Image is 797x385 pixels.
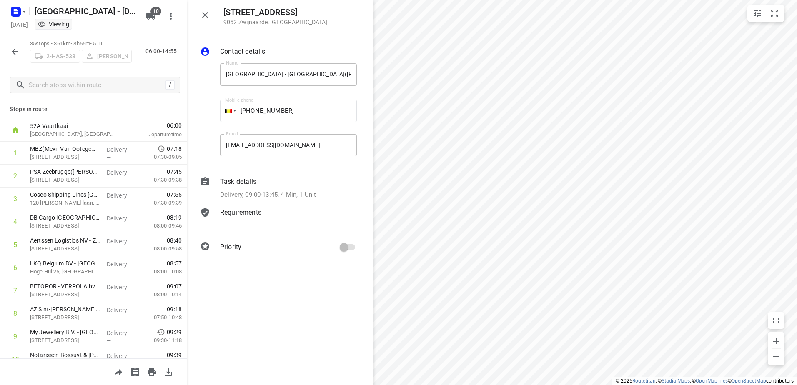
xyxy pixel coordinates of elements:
[107,329,138,337] p: Delivery
[30,130,117,138] p: [GEOGRAPHIC_DATA], [GEOGRAPHIC_DATA]
[157,145,165,153] svg: Early
[167,328,182,336] span: 09:29
[13,332,17,340] div: 9
[30,282,100,290] p: BETOPOR - VERPOLA bv(Kelly van Lierde)
[140,199,182,207] p: 07:30-09:39
[143,8,159,25] button: 10
[127,367,143,375] span: Print shipping labels
[107,237,138,245] p: Delivery
[30,40,132,48] p: 35 stops • 361km • 8h55m • 51u
[140,267,182,276] p: 08:00-10:08
[220,190,316,200] p: Delivery, 09:00-13:45, 4 Min, 1 Unit
[30,267,100,276] p: Hoge Hul 25, [GEOGRAPHIC_DATA]
[107,154,111,160] span: —
[632,378,656,384] a: Routetitan
[107,223,111,229] span: —
[157,328,165,336] svg: Early
[140,336,182,345] p: 09:30-11:18
[30,245,100,253] p: [STREET_ADDRESS]
[13,195,17,203] div: 3
[696,378,728,384] a: OpenMapTiles
[30,190,100,199] p: Cosco Shipping Lines Belgium NV - Zeebrugge(Isabelle Bonnet)
[107,191,138,200] p: Delivery
[30,153,100,161] p: Isabellalaan 1, Zeebrugge
[107,168,138,177] p: Delivery
[163,8,179,25] button: More
[13,310,17,317] div: 8
[107,352,138,360] p: Delivery
[143,367,160,375] span: Print route
[145,47,180,56] p: 06:00-14:55
[127,121,182,130] span: 06:00
[30,176,100,184] p: Caxtonweg kaai 140, Zeebrugge
[167,351,182,359] span: 09:39
[167,213,182,222] span: 08:19
[13,287,17,295] div: 7
[616,378,794,384] li: © 2025 , © , © © contributors
[167,190,182,199] span: 07:55
[766,5,783,22] button: Fit zoom
[200,207,357,232] div: Requirements
[662,378,690,384] a: Stadia Maps
[13,264,17,272] div: 6
[107,246,111,252] span: —
[160,367,177,375] span: Download route
[13,218,17,226] div: 4
[220,47,265,57] p: Contact details
[140,153,182,161] p: 07:30-09:05
[107,260,138,268] p: Delivery
[140,313,182,322] p: 07:50-10:48
[107,337,111,344] span: —
[38,20,69,28] div: You are currently in view mode. To make any changes, go to edit project.
[107,315,111,321] span: —
[10,105,177,114] p: Stops in route
[223,19,328,25] p: 9052 Zwijnaarde , [GEOGRAPHIC_DATA]
[140,245,182,253] p: 08:00-09:58
[200,47,357,58] div: Contact details
[167,305,182,313] span: 09:18
[107,306,138,314] p: Delivery
[165,80,175,90] div: /
[30,199,100,207] p: 120 Leopold II-laan, Brugge
[107,283,138,291] p: Delivery
[167,259,182,267] span: 08:57
[220,100,236,122] div: Belgium: + 32
[732,378,766,384] a: OpenStreetMap
[220,242,241,252] p: Priority
[140,222,182,230] p: 08:00-09:46
[197,7,213,23] button: Close
[167,236,182,245] span: 08:40
[30,259,100,267] p: LKQ Belgium BV - Brugge(Kenny Kint)
[30,122,117,130] p: 52A Vaartkaai
[30,222,100,230] p: [STREET_ADDRESS]
[30,167,100,176] p: PSA Zeebrugge(Nancy De Bruyne (PSA Zeebrugge))
[140,290,182,299] p: 08:00-10:14
[150,7,161,15] span: 10
[220,207,261,217] p: Requirements
[167,167,182,176] span: 07:45
[127,130,182,139] p: Departure time
[107,292,111,298] span: —
[30,236,100,245] p: Aertssen Logistics NV - Zeebrugge(Niene Tanghe)
[30,305,100,313] p: AZ Sint-Jan Brugge - Afdeling Multidisciplinair Pijncentrum(Hannie Braems)
[30,328,100,336] p: My Jewellery B.V. - [GEOGRAPHIC_DATA](Storemanager - [GEOGRAPHIC_DATA])
[107,214,138,222] p: Delivery
[167,145,182,153] span: 07:18
[30,313,100,322] p: [STREET_ADDRESS]
[30,351,100,359] p: Notarissen Bossuyt & [PERSON_NAME](Ambius - [GEOGRAPHIC_DATA])
[220,100,357,122] input: 1 (702) 123-4567
[30,290,100,299] p: [STREET_ADDRESS]
[30,213,100,222] p: DB Cargo Belgium - Afdeling Zeebrugge(Carmen Gonzalez)
[167,282,182,290] span: 09:07
[200,177,357,200] div: Task detailsDelivery, 09:00-13:45, 4 Min, 1 Unit
[140,176,182,184] p: 07:30-09:38
[107,200,111,206] span: —
[107,269,111,275] span: —
[749,5,766,22] button: Map settings
[223,7,328,17] h5: [STREET_ADDRESS]
[13,149,17,157] div: 1
[13,172,17,180] div: 2
[13,241,17,249] div: 5
[29,79,165,92] input: Search stops within route
[107,177,111,183] span: —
